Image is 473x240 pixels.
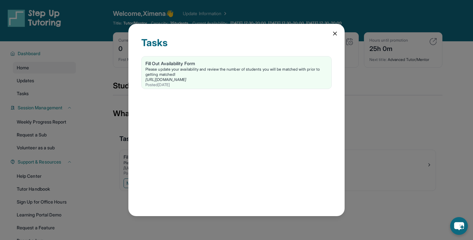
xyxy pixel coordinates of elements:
button: chat-button [450,217,468,235]
div: Posted [DATE] [145,82,328,87]
div: Please update your availability and review the number of students you will be matched with prior ... [145,67,328,77]
a: [URL][DOMAIN_NAME] [145,77,186,82]
div: Tasks [141,37,332,56]
a: Fill Out Availability FormPlease update your availability and review the number of students you w... [142,56,331,89]
div: Fill Out Availability Form [145,60,328,67]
